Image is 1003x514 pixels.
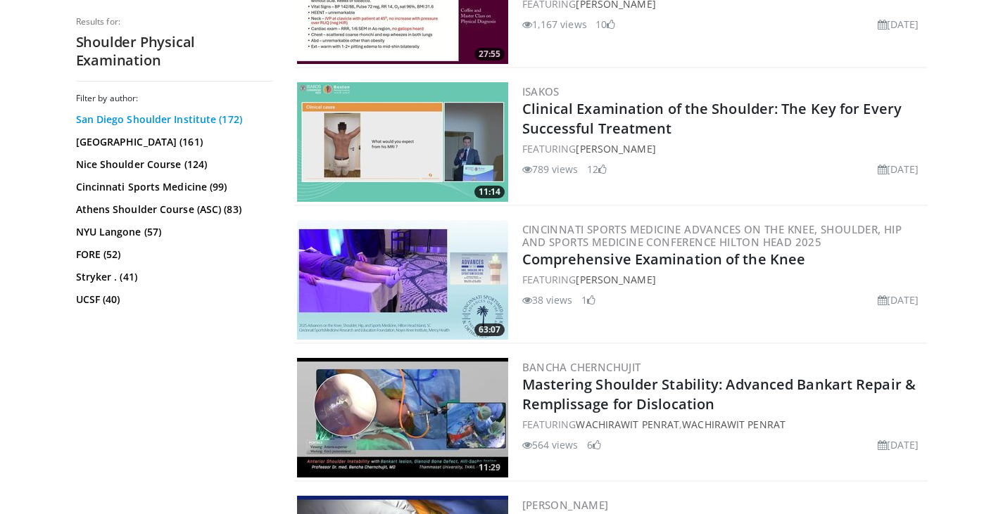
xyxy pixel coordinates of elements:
[522,293,573,307] li: 38 views
[76,135,270,149] a: [GEOGRAPHIC_DATA] (161)
[581,293,595,307] li: 1
[522,417,925,432] div: FEATURING ,
[76,93,273,104] h3: Filter by author:
[878,17,919,32] li: [DATE]
[76,113,270,127] a: San Diego Shoulder Institute (172)
[297,358,508,477] img: 12bfd8a1-61c9-4857-9f26-c8a25e8997c8.300x170_q85_crop-smart_upscale.jpg
[682,418,786,431] a: Wachirawit Penrat
[522,141,925,156] div: FEATURING
[297,220,508,340] a: 63:07
[878,437,919,452] li: [DATE]
[522,250,806,269] a: Comprehensive Examination of the Knee
[297,82,508,202] img: 47ac10fb-086e-4233-9450-0feed5d6832e.300x170_q85_crop-smart_upscale.jpg
[76,293,270,307] a: UCSF (40)
[76,270,270,284] a: Stryker . (41)
[522,360,641,374] a: Bancha Chernchujit
[576,418,679,431] a: Wachirawit Penrat
[474,461,505,474] span: 11:29
[878,293,919,307] li: [DATE]
[76,180,270,194] a: Cincinnati Sports Medicine (99)
[76,248,270,262] a: FORE (52)
[522,437,579,452] li: 564 views
[522,99,902,138] a: Clinical Examination of the Shoulder: The Key for Every Successful Treatment
[474,186,505,198] span: 11:14
[587,162,607,176] li: 12
[878,162,919,176] li: [DATE]
[522,84,560,98] a: ISAKOS
[76,203,270,217] a: Athens Shoulder Course (ASC) (83)
[522,162,579,176] li: 789 views
[297,82,508,202] a: 11:14
[76,158,270,172] a: Nice Shoulder Course (124)
[76,33,273,70] h2: Shoulder Physical Examination
[76,16,273,27] p: Results for:
[522,375,916,413] a: Mastering Shoulder Stability: Advanced Bankart Repair & Remplissage for Dislocation
[522,272,925,287] div: FEATURING
[474,323,505,336] span: 63:07
[297,220,508,340] img: 061175c1-49b6-4e1f-8108-e197501d7c43.300x170_q85_crop-smart_upscale.jpg
[522,222,902,249] a: Cincinnati Sports Medicine Advances on the Knee, Shoulder, Hip and Sports Medicine Conference Hil...
[522,498,609,512] a: [PERSON_NAME]
[595,17,615,32] li: 10
[474,48,505,60] span: 27:55
[576,142,655,155] a: [PERSON_NAME]
[522,17,587,32] li: 1,167 views
[76,225,270,239] a: NYU Langone (57)
[297,358,508,477] a: 11:29
[576,273,655,286] a: [PERSON_NAME]
[587,437,601,452] li: 6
